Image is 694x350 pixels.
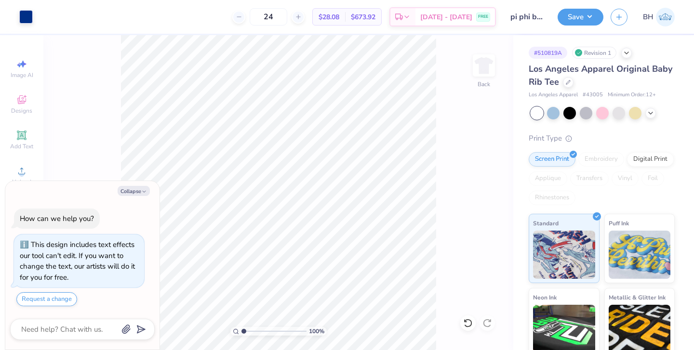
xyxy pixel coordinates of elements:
span: Los Angeles Apparel Original Baby Rib Tee [529,63,672,88]
div: Screen Print [529,152,575,167]
input: Untitled Design [503,7,550,26]
img: Bella Hammerle [656,8,675,26]
span: $28.08 [319,12,339,22]
span: Minimum Order: 12 + [608,91,656,99]
div: Back [478,80,490,89]
span: Metallic & Glitter Ink [609,292,666,302]
span: Upload [12,178,31,186]
a: BH [643,8,675,26]
button: Save [558,9,603,26]
span: FREE [478,13,488,20]
img: Back [474,56,494,75]
div: Foil [641,171,664,186]
div: Digital Print [627,152,674,167]
div: Applique [529,171,567,186]
span: Los Angeles Apparel [529,91,578,99]
div: Transfers [570,171,609,186]
div: How can we help you? [20,214,94,223]
div: This design includes text effects our tool can't edit. If you want to change the text, our artist... [20,240,135,282]
div: Revision 1 [572,47,616,59]
span: # 43005 [583,91,603,99]
span: [DATE] - [DATE] [420,12,472,22]
div: Print Type [529,133,675,144]
span: BH [643,12,654,23]
button: Collapse [118,186,150,196]
span: Add Text [10,143,33,150]
img: Standard [533,231,595,279]
span: Image AI [11,71,33,79]
input: – – [250,8,287,26]
span: Standard [533,218,559,228]
span: Neon Ink [533,292,557,302]
span: $673.92 [351,12,375,22]
span: Puff Ink [609,218,629,228]
img: Puff Ink [609,231,671,279]
div: Embroidery [578,152,624,167]
div: Rhinestones [529,191,575,205]
div: # 510819A [529,47,567,59]
button: Request a change [16,292,77,306]
span: 100 % [309,327,324,336]
div: Vinyl [612,171,639,186]
span: Designs [11,107,32,115]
